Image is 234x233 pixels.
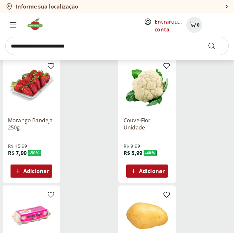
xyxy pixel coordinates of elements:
span: R$ 7,99 [8,149,27,157]
span: R$ 5,99 [124,149,142,157]
input: search [5,37,229,55]
span: Adicionar [23,168,49,174]
span: R$ 9,99 [124,143,140,149]
span: ou [154,18,184,33]
span: Adicionar [139,168,165,174]
img: Hortifruti [26,18,48,31]
img: Morango Bandeja 250g [8,62,55,109]
span: R$ 15,99 [8,143,27,149]
span: - 50 % [28,150,41,156]
button: Menu [5,17,21,33]
button: Adicionar [126,165,168,178]
button: Carrinho [186,17,202,33]
a: Couve-Flor Unidade [124,117,171,131]
b: Informe sua localização [16,3,78,10]
span: - 40 % [144,150,157,156]
span: 0 [197,22,199,28]
button: Adicionar [11,165,52,178]
a: Morango Bandeja 250g [8,117,55,131]
a: Entrar [154,18,171,25]
button: Submit Search [208,42,223,50]
img: Couve-Flor Unidade [124,62,171,109]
